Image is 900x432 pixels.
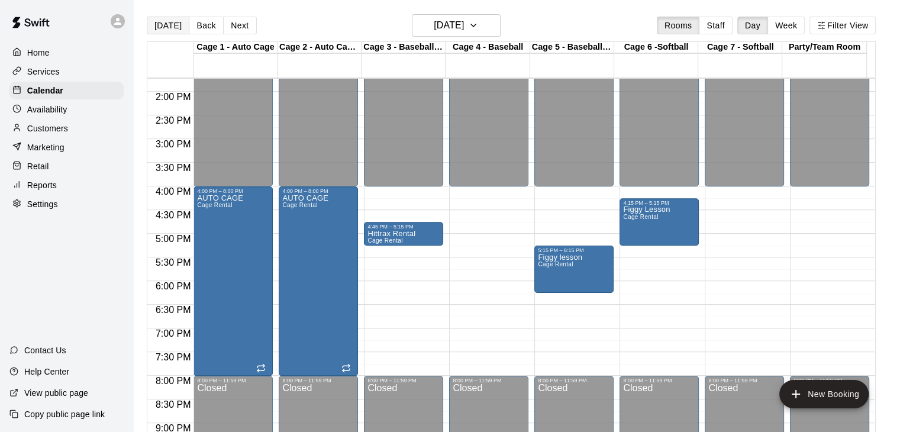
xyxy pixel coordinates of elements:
[793,378,866,383] div: 8:00 PM – 11:59 PM
[147,17,189,34] button: [DATE]
[256,363,266,373] span: Recurring event
[153,352,194,362] span: 7:30 PM
[24,387,88,399] p: View public page
[27,141,64,153] p: Marketing
[153,328,194,338] span: 7:00 PM
[341,363,351,373] span: Recurring event
[27,198,58,210] p: Settings
[534,246,614,293] div: 5:15 PM – 6:15 PM: Figgy lesson
[9,176,124,194] a: Reports
[223,17,256,34] button: Next
[27,179,57,191] p: Reports
[9,157,124,175] a: Retail
[434,17,464,34] h6: [DATE]
[657,17,699,34] button: Rooms
[699,17,733,34] button: Staff
[708,378,780,383] div: 8:00 PM – 11:59 PM
[153,163,194,173] span: 3:30 PM
[623,378,695,383] div: 8:00 PM – 11:59 PM
[809,17,876,34] button: Filter View
[367,224,440,230] div: 4:45 PM – 5:15 PM
[623,200,695,206] div: 4:15 PM – 5:15 PM
[153,115,194,125] span: 2:30 PM
[278,42,362,53] div: Cage 2 - Auto Cage -Hit Trax
[446,42,530,53] div: Cage 4 - Baseball
[9,195,124,213] a: Settings
[364,222,443,246] div: 4:45 PM – 5:15 PM: Hittrax Rental
[538,261,573,267] span: Cage Rental
[367,237,402,244] span: Cage Rental
[412,14,501,37] button: [DATE]
[24,344,66,356] p: Contact Us
[27,122,68,134] p: Customers
[27,47,50,59] p: Home
[153,257,194,267] span: 5:30 PM
[153,281,194,291] span: 6:00 PM
[453,378,525,383] div: 8:00 PM – 11:59 PM
[197,378,269,383] div: 8:00 PM – 11:59 PM
[623,214,658,220] span: Cage Rental
[27,104,67,115] p: Availability
[698,42,782,53] div: Cage 7 - Softball
[153,210,194,220] span: 4:30 PM
[153,139,194,149] span: 3:00 PM
[193,186,273,376] div: 4:00 PM – 8:00 PM: AUTO CAGE
[9,44,124,62] a: Home
[282,188,354,194] div: 4:00 PM – 8:00 PM
[153,376,194,386] span: 8:00 PM
[153,399,194,410] span: 8:30 PM
[27,66,60,78] p: Services
[530,42,614,53] div: Cage 5 - Baseball/Softball
[193,42,278,53] div: Cage 1 - Auto Cage
[9,120,124,137] a: Customers
[27,160,49,172] p: Retail
[279,186,358,376] div: 4:00 PM – 8:00 PM: AUTO CAGE
[767,17,805,34] button: Week
[153,92,194,102] span: 2:00 PM
[782,42,866,53] div: Party/Team Room
[27,85,63,96] p: Calendar
[153,234,194,244] span: 5:00 PM
[189,17,224,34] button: Back
[362,42,446,53] div: Cage 3 - Baseball/Hit Trax
[24,408,105,420] p: Copy public page link
[153,305,194,315] span: 6:30 PM
[9,101,124,118] a: Availability
[620,198,699,246] div: 4:15 PM – 5:15 PM: Figgy Lesson
[282,378,354,383] div: 8:00 PM – 11:59 PM
[197,188,269,194] div: 4:00 PM – 8:00 PM
[9,63,124,80] a: Services
[367,378,440,383] div: 8:00 PM – 11:59 PM
[153,186,194,196] span: 4:00 PM
[737,17,768,34] button: Day
[9,138,124,156] a: Marketing
[282,202,317,208] span: Cage Rental
[538,247,610,253] div: 5:15 PM – 6:15 PM
[9,82,124,99] a: Calendar
[779,380,869,408] button: add
[197,202,232,208] span: Cage Rental
[24,366,69,378] p: Help Center
[538,378,610,383] div: 8:00 PM – 11:59 PM
[614,42,698,53] div: Cage 6 -Softball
